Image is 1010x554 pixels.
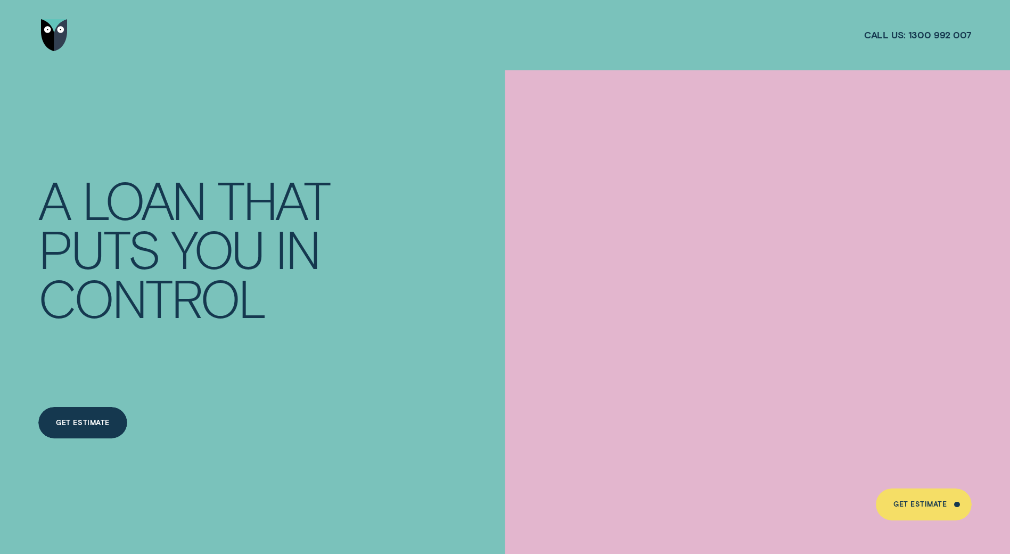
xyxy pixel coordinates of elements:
img: Wisr [41,19,67,51]
h4: A LOAN THAT PUTS YOU IN CONTROL [38,175,342,322]
span: 1300 992 007 [908,29,972,41]
a: Get Estimate [38,407,127,438]
a: Call us:1300 992 007 [864,29,972,41]
span: Call us: [864,29,906,41]
a: Get Estimate [876,488,971,520]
